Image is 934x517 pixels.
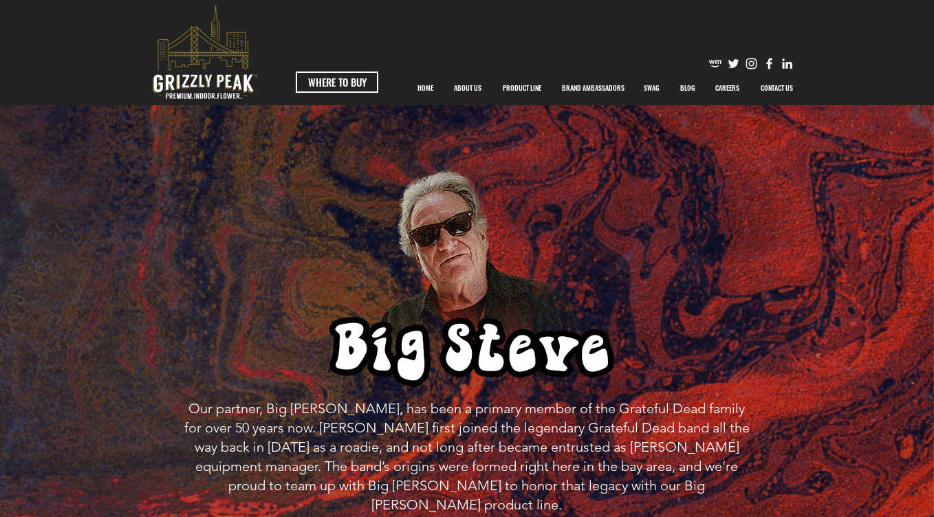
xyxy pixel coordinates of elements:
[406,71,803,105] nav: Site
[340,161,594,432] img: big-steve-cannabis-dispensary
[555,71,631,105] p: BRAND AMBASSADORS
[411,71,440,105] p: HOME
[496,71,548,105] p: PRODUCT LINE
[744,56,759,71] img: Instagram
[406,71,444,105] a: HOME
[708,71,746,105] p: CAREERS
[296,71,378,93] a: WHERE TO BUY
[708,56,794,71] ul: Social Bar
[153,5,257,99] svg: premium-indoor-flower
[295,312,639,388] img: big-steve-solo.png
[705,71,750,105] a: CAREERS
[754,71,800,105] p: CONTACT US
[673,71,702,105] p: BLOG
[492,71,552,105] a: PRODUCT LINE
[184,400,750,513] span: Our partner, Big [PERSON_NAME], has been a primary member of the Grateful Dead family for over 50...
[670,71,705,105] a: BLOG
[762,56,776,71] img: Facebook
[633,71,670,105] a: SWAG
[708,56,723,71] img: weedmaps
[726,56,741,71] img: Twitter
[750,71,803,105] a: CONTACT US
[780,56,794,71] img: Likedin
[552,71,633,105] div: BRAND AMBASSADORS
[447,71,488,105] p: ABOUT US
[637,71,666,105] p: SWAG
[444,71,492,105] a: ABOUT US
[308,75,367,89] span: WHERE TO BUY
